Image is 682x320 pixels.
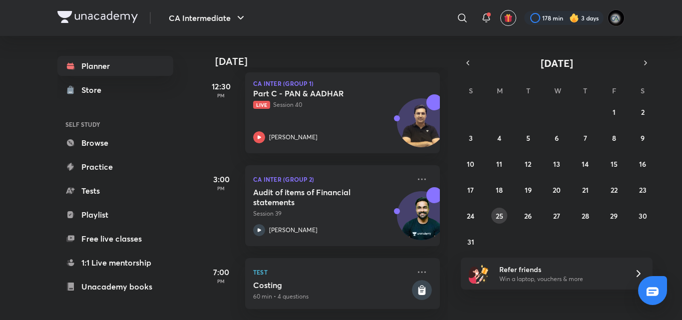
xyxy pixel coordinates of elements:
abbr: August 20, 2025 [553,185,561,195]
abbr: August 28, 2025 [582,211,589,221]
button: August 14, 2025 [577,156,593,172]
h5: Part C - PAN & AADHAR [253,88,377,98]
span: Live [253,101,270,109]
img: poojita Agrawal [608,9,625,26]
img: Avatar [397,197,445,245]
button: August 10, 2025 [463,156,479,172]
p: 60 min • 4 questions [253,292,410,301]
button: August 31, 2025 [463,234,479,250]
abbr: August 13, 2025 [553,159,560,169]
abbr: August 14, 2025 [582,159,589,169]
button: August 16, 2025 [635,156,651,172]
button: August 6, 2025 [549,130,565,146]
abbr: August 9, 2025 [641,133,645,143]
button: August 26, 2025 [520,208,536,224]
button: August 8, 2025 [606,130,622,146]
a: 1:1 Live mentorship [57,253,173,273]
button: August 4, 2025 [491,130,507,146]
button: August 28, 2025 [577,208,593,224]
p: CA Inter (Group 2) [253,173,410,185]
h4: [DATE] [215,55,450,67]
button: August 13, 2025 [549,156,565,172]
a: Playlist [57,205,173,225]
p: [PERSON_NAME] [269,226,318,235]
img: Company Logo [57,11,138,23]
abbr: August 27, 2025 [553,211,560,221]
abbr: August 30, 2025 [639,211,647,221]
img: avatar [504,13,513,22]
p: [PERSON_NAME] [269,133,318,142]
a: Company Logo [57,11,138,25]
p: Test [253,266,410,278]
abbr: August 23, 2025 [639,185,647,195]
button: August 12, 2025 [520,156,536,172]
button: August 1, 2025 [606,104,622,120]
abbr: August 12, 2025 [525,159,531,169]
abbr: August 22, 2025 [611,185,618,195]
a: Practice [57,157,173,177]
abbr: August 25, 2025 [496,211,503,221]
p: Win a laptop, vouchers & more [499,275,622,284]
div: Store [81,84,107,96]
a: Planner [57,56,173,76]
abbr: August 18, 2025 [496,185,503,195]
abbr: August 4, 2025 [497,133,501,143]
h5: 7:00 [201,266,241,278]
button: avatar [500,10,516,26]
abbr: August 8, 2025 [612,133,616,143]
button: August 24, 2025 [463,208,479,224]
abbr: August 2, 2025 [641,107,645,117]
abbr: August 5, 2025 [526,133,530,143]
button: August 18, 2025 [491,182,507,198]
abbr: August 19, 2025 [525,185,532,195]
button: August 20, 2025 [549,182,565,198]
button: August 3, 2025 [463,130,479,146]
button: August 30, 2025 [635,208,651,224]
abbr: Wednesday [554,86,561,95]
abbr: Friday [612,86,616,95]
a: Store [57,80,173,100]
button: August 23, 2025 [635,182,651,198]
button: August 15, 2025 [606,156,622,172]
img: streak [569,13,579,23]
abbr: Tuesday [526,86,530,95]
button: August 7, 2025 [577,130,593,146]
a: Tests [57,181,173,201]
abbr: August 7, 2025 [584,133,587,143]
abbr: Sunday [469,86,473,95]
h5: 12:30 [201,80,241,92]
abbr: Monday [497,86,503,95]
h5: Costing [253,280,410,290]
button: August 5, 2025 [520,130,536,146]
button: [DATE] [475,56,639,70]
abbr: August 10, 2025 [467,159,474,169]
p: CA Inter (Group 1) [253,80,432,86]
button: August 27, 2025 [549,208,565,224]
img: referral [469,264,489,284]
a: Free live classes [57,229,173,249]
p: PM [201,278,241,284]
a: Unacademy books [57,277,173,297]
abbr: August 11, 2025 [496,159,502,169]
h5: Audit of items of Financial statements [253,187,377,207]
abbr: August 17, 2025 [467,185,474,195]
p: Session 40 [253,100,410,109]
button: August 22, 2025 [606,182,622,198]
h5: 3:00 [201,173,241,185]
abbr: August 26, 2025 [524,211,532,221]
abbr: August 31, 2025 [467,237,474,247]
img: Avatar [397,104,445,152]
button: CA Intermediate [163,8,253,28]
abbr: August 24, 2025 [467,211,474,221]
button: August 2, 2025 [635,104,651,120]
abbr: Saturday [641,86,645,95]
h6: SELF STUDY [57,116,173,133]
h6: Refer friends [499,264,622,275]
abbr: August 6, 2025 [555,133,559,143]
button: August 29, 2025 [606,208,622,224]
abbr: August 29, 2025 [610,211,618,221]
a: Browse [57,133,173,153]
abbr: August 21, 2025 [582,185,589,195]
span: [DATE] [541,56,573,70]
abbr: Thursday [583,86,587,95]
